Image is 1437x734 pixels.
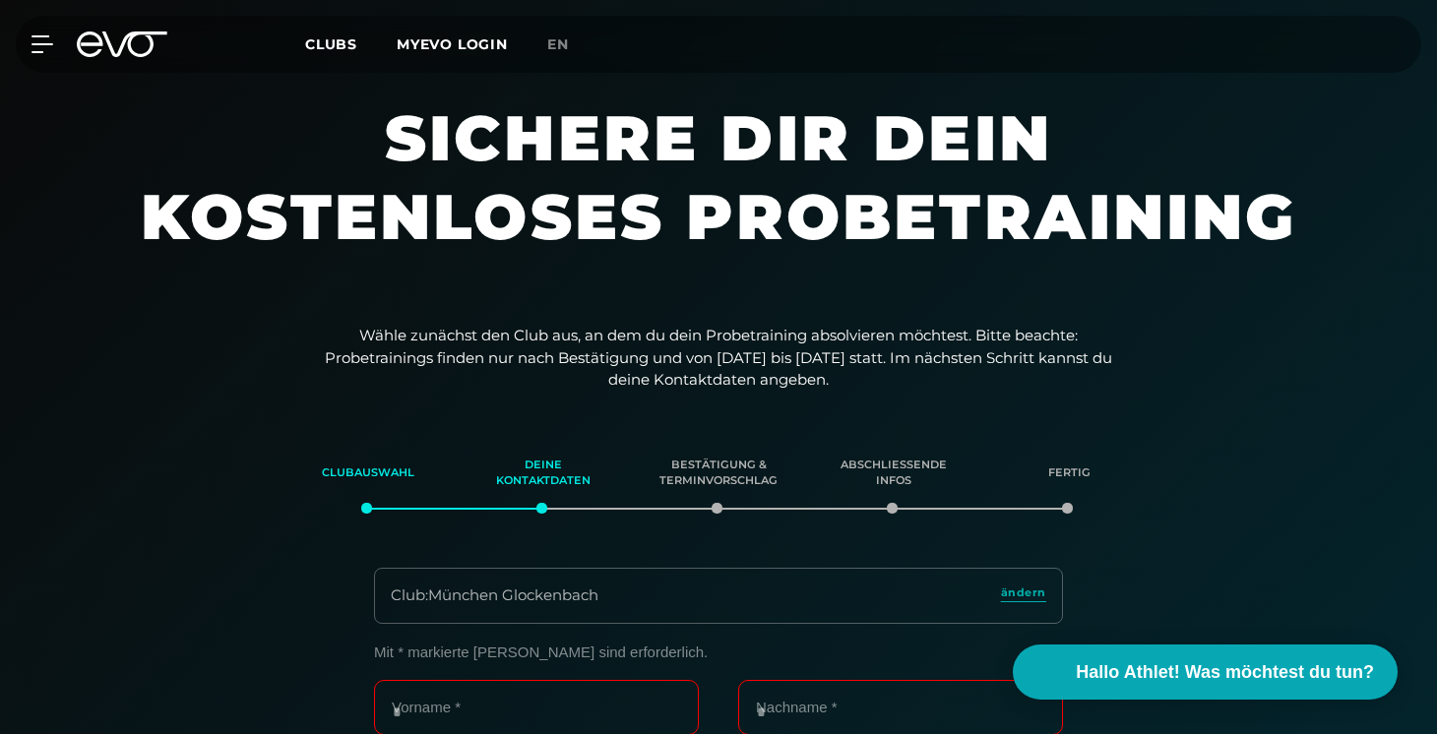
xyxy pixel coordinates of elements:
[1076,659,1374,686] span: Hallo Athlet! Was möchtest du tun?
[325,325,1112,392] p: Wähle zunächst den Club aus, an dem du dein Probetraining absolvieren möchtest. Bitte beachte: Pr...
[305,34,397,53] a: Clubs
[128,98,1309,295] h1: Sichere dir dein kostenloses Probetraining
[374,643,1063,660] p: Mit * markierte [PERSON_NAME] sind erforderlich.
[547,35,569,53] span: en
[391,584,598,607] div: Club : München Glockenbach
[547,33,593,56] a: en
[1001,584,1046,601] span: ändern
[305,447,431,500] div: Clubauswahl
[1013,644,1398,700] button: Hallo Athlet! Was möchtest du tun?
[480,447,606,500] div: Deine Kontaktdaten
[397,35,508,53] a: MYEVO LOGIN
[305,35,357,53] span: Clubs
[1001,584,1046,607] a: ändern
[831,447,957,500] div: Abschließende Infos
[656,447,781,500] div: Bestätigung & Terminvorschlag
[1006,447,1132,500] div: Fertig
